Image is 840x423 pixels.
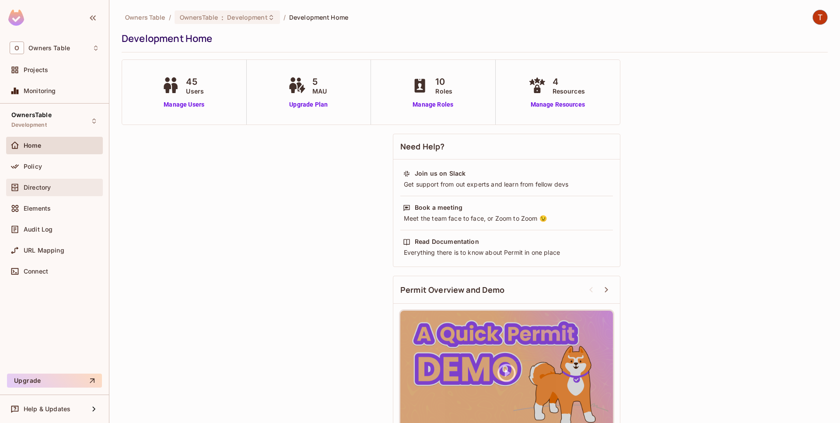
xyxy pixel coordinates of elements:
[11,111,52,118] span: OwnersTable
[553,75,585,88] span: 4
[403,180,610,189] div: Get support from out experts and learn from fellow devs
[125,13,165,21] span: the active workspace
[24,268,48,275] span: Connect
[24,66,48,73] span: Projects
[403,214,610,223] div: Meet the team face to face, or Zoom to Zoom 😉
[11,121,47,128] span: Development
[169,13,171,21] li: /
[409,100,457,109] a: Manage Roles
[415,237,479,246] div: Read Documentation
[10,42,24,54] span: O
[8,10,24,26] img: SReyMgAAAABJRU5ErkJggg==
[160,100,208,109] a: Manage Users
[289,13,348,21] span: Development Home
[24,205,51,212] span: Elements
[400,284,505,295] span: Permit Overview and Demo
[24,226,52,233] span: Audit Log
[435,75,452,88] span: 10
[24,163,42,170] span: Policy
[283,13,286,21] li: /
[415,203,462,212] div: Book a meeting
[122,32,823,45] div: Development Home
[24,87,56,94] span: Monitoring
[180,13,218,21] span: OwnersTable
[7,374,102,388] button: Upgrade
[403,248,610,257] div: Everything there is to know about Permit in one place
[553,87,585,96] span: Resources
[24,184,51,191] span: Directory
[24,142,42,149] span: Home
[415,169,465,178] div: Join us on Slack
[221,14,224,21] span: :
[28,45,70,52] span: Workspace: Owners Table
[186,87,204,96] span: Users
[286,100,331,109] a: Upgrade Plan
[526,100,589,109] a: Manage Resources
[435,87,452,96] span: Roles
[227,13,267,21] span: Development
[24,247,64,254] span: URL Mapping
[24,406,70,413] span: Help & Updates
[813,10,827,24] img: TableSteaks Development
[400,141,445,152] span: Need Help?
[186,75,204,88] span: 45
[312,75,327,88] span: 5
[312,87,327,96] span: MAU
